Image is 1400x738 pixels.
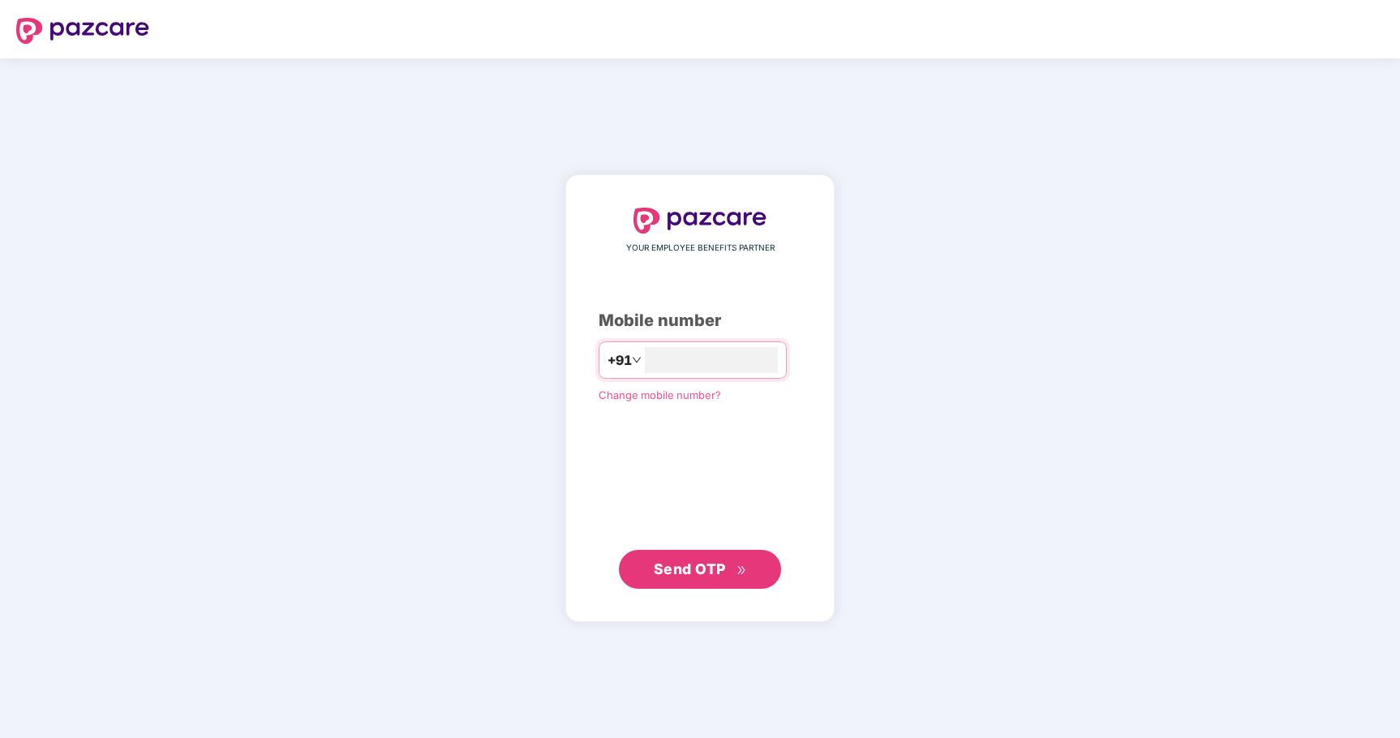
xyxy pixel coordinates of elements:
[737,565,747,576] span: double-right
[16,18,149,44] img: logo
[599,308,801,333] div: Mobile number
[608,350,632,371] span: +91
[654,560,726,577] span: Send OTP
[633,208,767,234] img: logo
[599,388,721,401] a: Change mobile number?
[626,242,775,255] span: YOUR EMPLOYEE BENEFITS PARTNER
[619,550,781,589] button: Send OTPdouble-right
[632,355,642,365] span: down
